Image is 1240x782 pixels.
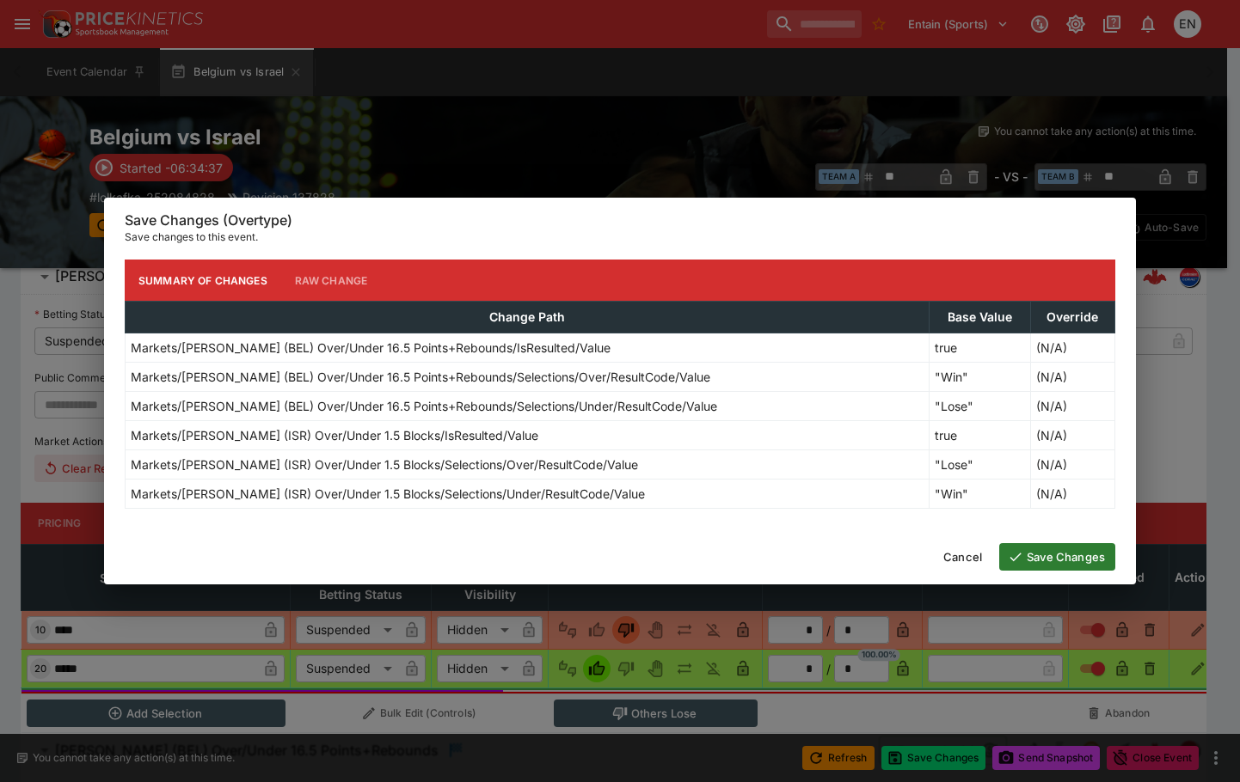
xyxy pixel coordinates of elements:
[1030,333,1114,363] td: (N/A)
[131,339,611,357] p: Markets/[PERSON_NAME] (BEL) Over/Under 16.5 Points+Rebounds/IsResulted/Value
[1030,302,1114,333] th: Override
[933,543,992,571] button: Cancel
[131,397,717,415] p: Markets/[PERSON_NAME] (BEL) Over/Under 16.5 Points+Rebounds/Selections/Under/ResultCode/Value
[999,543,1115,571] button: Save Changes
[126,302,930,333] th: Change Path
[125,229,1115,246] p: Save changes to this event.
[131,368,710,386] p: Markets/[PERSON_NAME] (BEL) Over/Under 16.5 Points+Rebounds/Selections/Over/ResultCode/Value
[131,485,645,503] p: Markets/[PERSON_NAME] (ISR) Over/Under 1.5 Blocks/Selections/Under/ResultCode/Value
[929,480,1030,509] td: "Win"
[929,363,1030,392] td: "Win"
[929,333,1030,363] td: true
[281,260,382,301] button: Raw Change
[929,421,1030,450] td: true
[1030,421,1114,450] td: (N/A)
[929,450,1030,480] td: "Lose"
[1030,480,1114,509] td: (N/A)
[1030,392,1114,421] td: (N/A)
[1030,450,1114,480] td: (N/A)
[131,455,638,473] p: Markets/[PERSON_NAME] (ISR) Over/Under 1.5 Blocks/Selections/Over/ResultCode/Value
[929,392,1030,421] td: "Lose"
[125,211,1115,229] h6: Save Changes (Overtype)
[929,302,1030,333] th: Base Value
[1030,363,1114,392] td: (N/A)
[125,260,281,301] button: Summary of Changes
[131,426,538,444] p: Markets/[PERSON_NAME] (ISR) Over/Under 1.5 Blocks/IsResulted/Value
